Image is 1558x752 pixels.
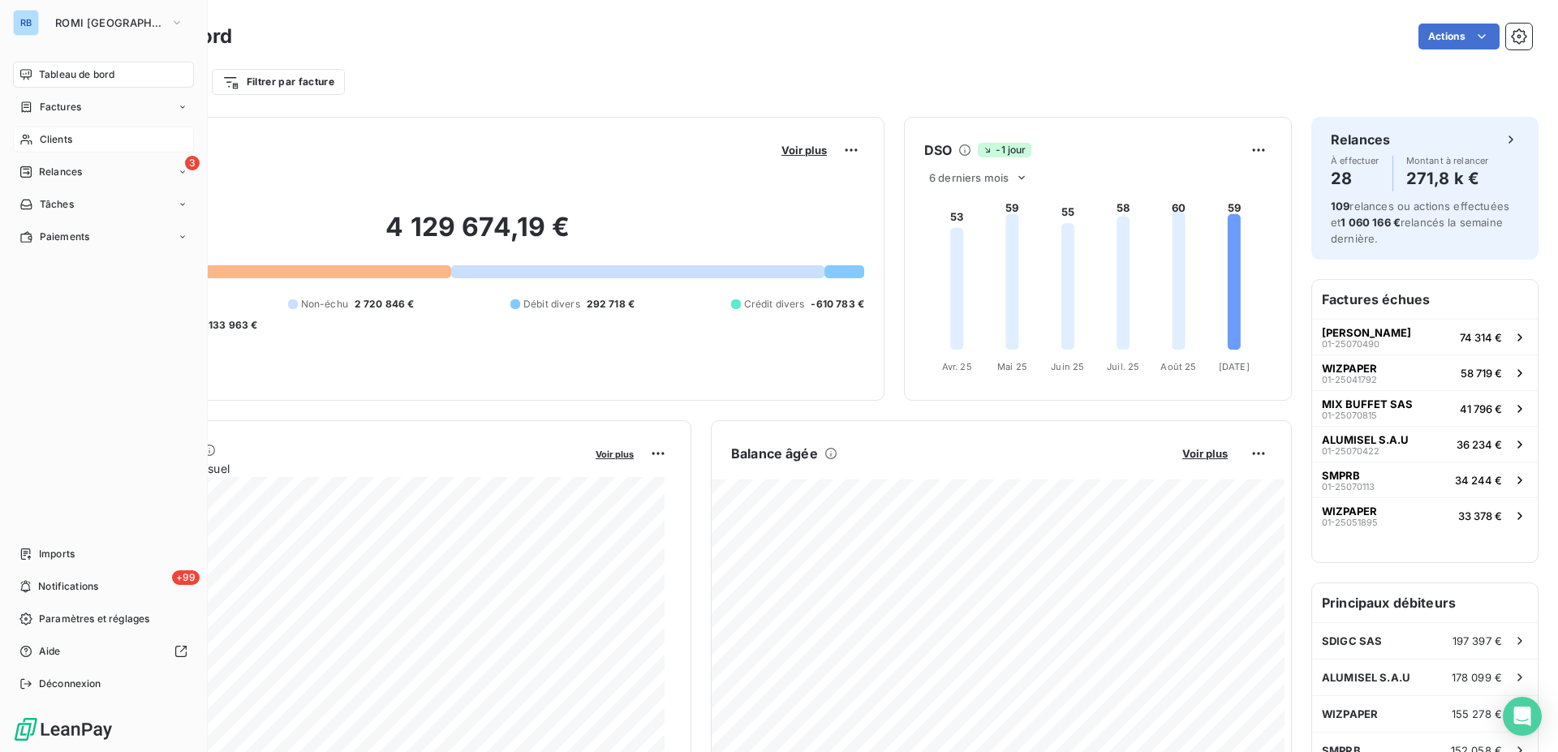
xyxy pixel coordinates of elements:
span: 01-25070815 [1322,410,1377,420]
span: 74 314 € [1460,331,1502,344]
span: +99 [172,570,200,585]
h4: 271,8 k € [1406,165,1489,191]
span: 01-25070113 [1322,482,1375,492]
button: WIZPAPER01-2505189533 378 € [1312,497,1538,533]
span: SMPRB [1322,469,1360,482]
span: Clients [40,132,72,147]
span: MIX BUFFET SAS [1322,397,1413,410]
span: WIZPAPER [1322,505,1377,518]
span: -610 783 € [811,297,864,312]
h6: Balance âgée [731,444,818,463]
span: 2 720 846 € [355,297,415,312]
img: Logo LeanPay [13,716,114,742]
span: 58 719 € [1461,367,1502,380]
tspan: Juil. 25 [1107,361,1139,372]
span: 34 244 € [1455,474,1502,487]
button: Actions [1418,24,1500,49]
h6: Factures échues [1312,280,1538,319]
button: ALUMISEL S.A.U01-2507042236 234 € [1312,426,1538,462]
span: À effectuer [1331,156,1379,165]
span: ALUMISEL S.A.U [1322,433,1409,446]
div: RB [13,10,39,36]
span: -1 jour [978,143,1031,157]
button: MIX BUFFET SAS01-2507081541 796 € [1312,390,1538,426]
span: Débit divers [523,297,580,312]
span: Factures [40,100,81,114]
span: Aide [39,644,61,659]
span: Notifications [38,579,98,594]
button: [PERSON_NAME]01-2507049074 314 € [1312,319,1538,355]
h2: 4 129 674,19 € [92,211,864,260]
button: Voir plus [777,143,832,157]
span: Voir plus [1182,447,1228,460]
tspan: [DATE] [1219,361,1250,372]
span: WIZPAPER [1322,362,1377,375]
h6: Relances [1331,130,1390,149]
span: 01-25070490 [1322,339,1379,349]
tspan: Août 25 [1160,361,1196,372]
button: Voir plus [1177,446,1233,461]
tspan: Avr. 25 [942,361,972,372]
span: Relances [39,165,82,179]
button: SMPRB01-2507011334 244 € [1312,462,1538,497]
span: 292 718 € [587,297,635,312]
span: Montant à relancer [1406,156,1489,165]
span: 01-25041792 [1322,375,1377,385]
span: relances ou actions effectuées et relancés la semaine dernière. [1331,200,1509,245]
button: Voir plus [591,446,639,461]
span: Tâches [40,197,74,212]
span: 1 060 166 € [1341,216,1401,229]
span: Voir plus [596,449,634,460]
span: Chiffre d'affaires mensuel [92,460,584,477]
button: Filtrer par facture [212,69,345,95]
h6: DSO [924,140,952,160]
tspan: Juin 25 [1051,361,1084,372]
span: 155 278 € [1452,707,1502,720]
span: 41 796 € [1460,402,1502,415]
span: 178 099 € [1452,671,1502,684]
span: 36 234 € [1457,438,1502,451]
span: ROMI [GEOGRAPHIC_DATA] [55,16,164,29]
span: ALUMISEL S.A.U [1322,671,1410,684]
span: WIZPAPER [1322,707,1378,720]
span: -133 963 € [204,318,258,333]
span: Paramètres et réglages [39,612,149,626]
span: 197 397 € [1453,634,1502,647]
span: 6 derniers mois [929,171,1009,184]
span: SDIGC SAS [1322,634,1382,647]
button: WIZPAPER01-2504179258 719 € [1312,355,1538,390]
span: 01-25051895 [1322,518,1378,527]
span: 3 [185,156,200,170]
h4: 28 [1331,165,1379,191]
span: Non-échu [301,297,348,312]
span: Crédit divers [744,297,805,312]
span: Imports [39,547,75,561]
span: Voir plus [781,144,827,157]
a: Aide [13,638,194,664]
span: 33 378 € [1458,509,1502,522]
div: Open Intercom Messenger [1503,697,1542,736]
span: Paiements [40,230,89,244]
span: Déconnexion [39,677,101,691]
tspan: Mai 25 [997,361,1027,372]
span: [PERSON_NAME] [1322,326,1411,339]
span: 109 [1331,200,1349,213]
span: Tableau de bord [39,67,114,82]
span: 01-25070422 [1322,446,1379,456]
h6: Principaux débiteurs [1312,583,1538,622]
